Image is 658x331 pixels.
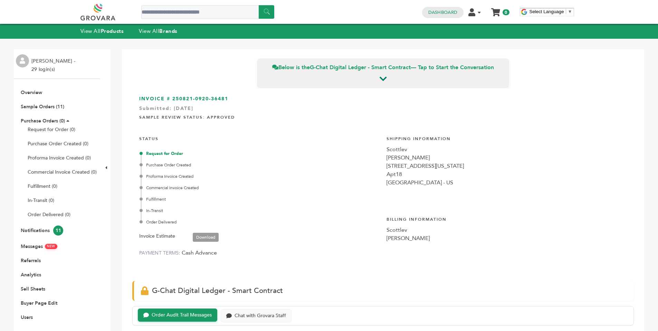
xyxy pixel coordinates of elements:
a: Users [21,314,33,321]
div: Proforma Invoice Created [141,173,380,180]
label: PAYMENT TERMS: [139,250,180,256]
a: Buyer Page Edit [21,300,57,306]
h3: INVOICE # 250821-0920-36481 [139,95,627,102]
a: Sell Sheets [21,286,45,292]
h4: Shipping Information [387,131,627,145]
div: Scottlev [387,226,627,234]
a: View AllBrands [139,28,178,35]
a: MessagesNEW [21,243,57,250]
a: Purchase Orders (0) [21,118,65,124]
h4: STATUS [139,131,380,145]
div: Order Delivered [141,219,380,225]
div: Apt18 [387,170,627,178]
a: Overview [21,89,42,96]
strong: Brands [159,28,177,35]
div: In-Transit [141,208,380,214]
a: View AllProducts [80,28,124,35]
a: Order Delivered (0) [28,211,70,218]
span: Select Language [530,9,564,14]
img: profile.png [16,54,29,67]
div: Commercial Invoice Created [141,185,380,191]
div: Order Audit Trail Messages [152,312,212,318]
div: Submitted: [DATE] [139,105,627,116]
h4: Sample Review Status: Approved [139,109,627,124]
li: [PERSON_NAME] - 29 login(s) [31,57,77,74]
strong: G-Chat Digital Ledger - Smart Contract [310,64,411,71]
div: Scottlev [387,145,627,154]
div: Fulfillment [141,196,380,202]
div: [PERSON_NAME] [387,234,627,242]
a: Purchase Order Created (0) [28,140,88,147]
a: Request for Order (0) [28,126,75,133]
div: Purchase Order Created [141,162,380,168]
span: G-Chat Digital Ledger - Smart Contract [152,286,283,296]
span: 11 [53,226,63,236]
div: [PERSON_NAME] [387,154,627,162]
input: Search a product or brand... [141,5,274,19]
span: Below is the — Tap to Start the Conversation [272,64,494,71]
div: [GEOGRAPHIC_DATA] - US [387,178,627,187]
div: Request for Order [141,150,380,157]
span: Cash Advance [182,249,217,257]
a: Fulfillment (0) [28,183,57,190]
strong: Products [101,28,124,35]
div: [STREET_ADDRESS][US_STATE] [387,162,627,170]
a: My Cart [492,6,499,13]
a: Download [193,233,219,242]
a: Sample Orders (11) [21,103,64,110]
div: Chat with Grovara Staff [235,313,286,319]
label: Invoice Estimate [139,232,175,240]
a: Notifications11 [21,227,63,234]
span: NEW [45,244,57,249]
span: ▼ [568,9,572,14]
span: 0 [503,9,509,15]
a: Referrals [21,257,41,264]
a: Dashboard [428,9,457,16]
h4: Billing Information [387,211,627,226]
a: Commercial Invoice Created (0) [28,169,97,175]
a: Proforma Invoice Created (0) [28,155,91,161]
a: Select Language​ [530,9,572,14]
a: In-Transit (0) [28,197,54,204]
a: Analytics [21,272,41,278]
